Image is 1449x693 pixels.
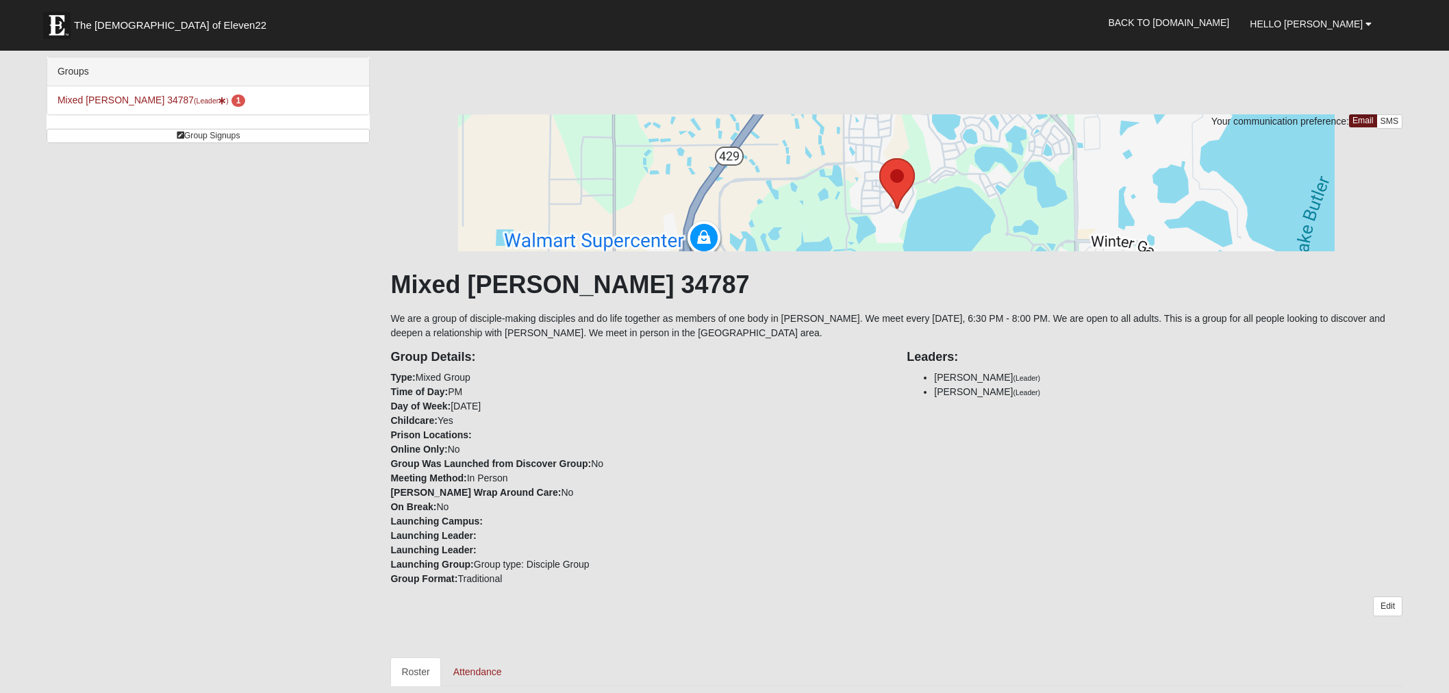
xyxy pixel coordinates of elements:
span: HTML Size: 192 KB [212,677,292,689]
span: The [DEMOGRAPHIC_DATA] of Eleven22 [74,18,266,32]
a: Page Properties (Alt+P) [1415,669,1440,689]
h4: Group Details: [390,350,886,365]
a: Page Load Time: 1.17s [13,678,97,688]
div: Groups [47,58,370,86]
strong: Prison Locations: [390,429,471,440]
li: [PERSON_NAME] [934,370,1402,385]
h1: Mixed [PERSON_NAME] 34787 [390,270,1402,299]
a: Group Signups [47,129,370,143]
strong: Launching Leader: [390,530,476,541]
small: (Leader ) [194,97,229,105]
strong: Group Format: [390,573,457,584]
strong: Launching Leader: [390,544,476,555]
a: Edit [1373,596,1402,616]
span: Hello [PERSON_NAME] [1250,18,1363,29]
a: Attendance [442,657,513,686]
a: The [DEMOGRAPHIC_DATA] of Eleven22 [36,5,310,39]
a: Block Configuration (Alt-B) [1391,669,1415,689]
strong: [PERSON_NAME] Wrap Around Care: [390,487,561,498]
a: Mixed [PERSON_NAME] 34787(Leader) 1 [58,94,245,105]
a: Web cache enabled [303,675,310,689]
a: SMS [1376,114,1403,129]
small: (Leader) [1013,388,1040,396]
small: (Leader) [1013,374,1040,382]
a: Roster [390,657,440,686]
strong: Type: [390,372,415,383]
a: Hello [PERSON_NAME] [1239,7,1382,41]
strong: Meeting Method: [390,473,466,483]
strong: Day of Week: [390,401,451,412]
div: Mixed Group PM [DATE] Yes No No In Person No No Group type: Disciple Group Traditional [380,340,896,586]
a: Email [1349,114,1377,127]
strong: Time of Day: [390,386,448,397]
strong: Online Only: [390,444,447,455]
span: ViewState Size: 79 KB [112,677,202,689]
span: Your communication preference: [1211,116,1349,127]
strong: Launching Campus: [390,516,483,527]
span: number of pending members [231,94,246,107]
img: Eleven22 logo [43,12,71,39]
li: [PERSON_NAME] [934,385,1402,399]
strong: Group Was Launched from Discover Group: [390,458,591,469]
h4: Leaders: [907,350,1402,365]
a: Back to [DOMAIN_NAME] [1098,5,1239,40]
strong: Launching Group: [390,559,473,570]
strong: Childcare: [390,415,437,426]
strong: On Break: [390,501,436,512]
